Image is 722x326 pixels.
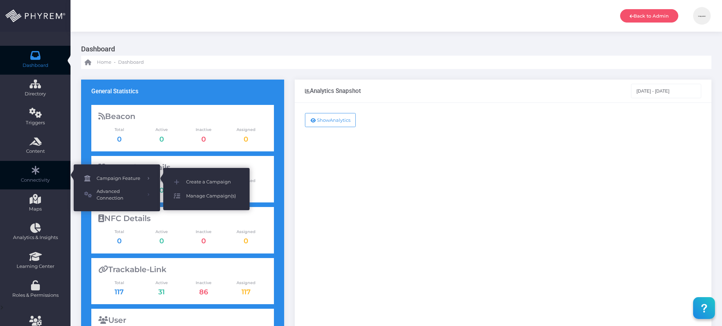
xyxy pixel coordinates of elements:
span: Inactive [183,280,225,286]
a: 0 [117,237,122,245]
a: Dashboard [118,56,144,69]
span: Active [140,280,183,286]
a: Campaign Feature [74,171,160,186]
span: Total [98,229,141,235]
a: Advanced Connection [74,186,160,204]
span: Triggers [5,119,66,126]
a: 0 [244,135,248,143]
span: Active [140,229,183,235]
span: Manage Campaign(s) [186,192,239,201]
div: User [98,316,267,325]
a: Back to Admin [620,9,678,23]
span: Show [317,117,330,123]
div: Beacon [98,112,267,121]
a: 117 [115,288,124,296]
span: Create a Campaign [186,177,239,187]
a: Home [85,56,111,69]
a: 0 [201,237,206,245]
a: 0 [117,135,122,143]
span: Learning Center [5,263,66,270]
span: Connectivity [5,177,66,184]
input: Select Date Range [631,84,702,98]
span: Inactive [183,127,225,133]
span: Content [5,148,66,155]
div: NFC Details [98,214,267,223]
span: Maps [29,206,42,213]
span: Dashboard [118,59,144,66]
h3: General Statistics [91,88,139,95]
a: 86 [199,288,208,296]
a: 117 [241,288,251,296]
div: Analytics Snapshot [305,87,361,94]
a: 0 [159,237,164,245]
span: Assigned [225,280,267,286]
span: Analytics & Insights [5,234,66,241]
span: Active [140,127,183,133]
span: Total [98,280,141,286]
span: Assigned [225,229,267,235]
span: Advanced Connection [97,188,142,202]
a: 0 [244,237,248,245]
a: Create a Campaign [163,175,250,189]
a: 0 [201,135,206,143]
li: - [113,59,117,66]
span: Assigned [225,127,267,133]
div: Trackable-Link [98,265,267,274]
span: Inactive [183,229,225,235]
span: Campaign Feature [97,174,142,183]
span: Dashboard [23,62,48,69]
a: 31 [158,288,165,296]
span: Roles & Permissions [5,292,66,299]
span: Directory [5,90,66,98]
h3: Dashboard [81,42,706,56]
div: QR-Code Details [98,163,267,172]
span: Total [98,127,141,133]
button: ShowAnalytics [305,113,356,127]
span: Home [97,59,111,66]
a: Manage Campaign(s) [163,189,250,203]
a: 0 [159,135,164,143]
